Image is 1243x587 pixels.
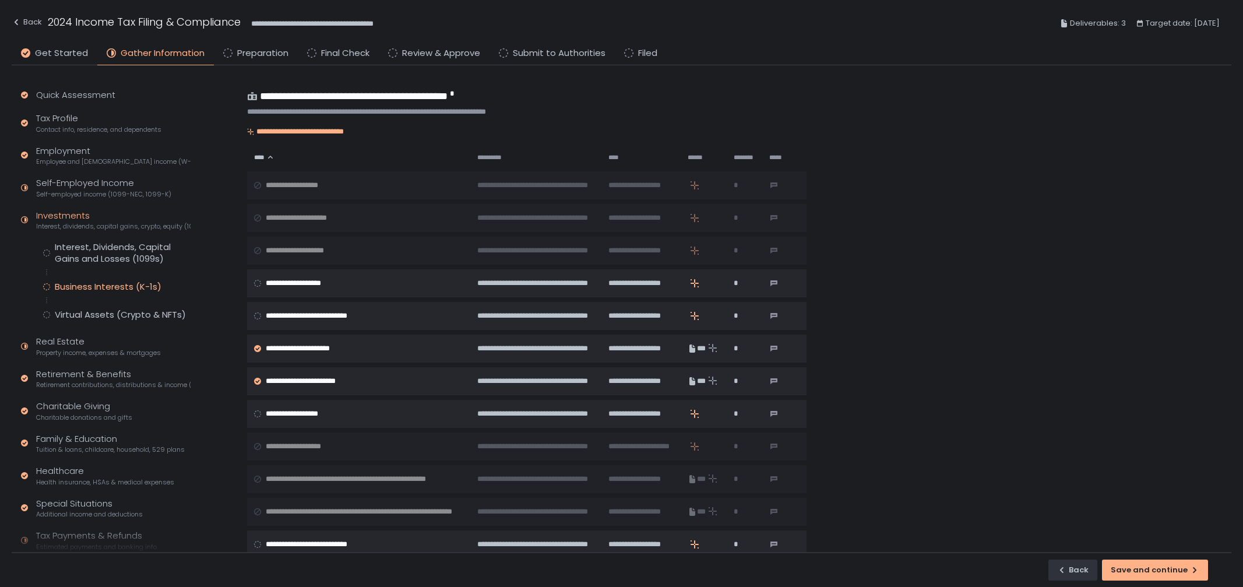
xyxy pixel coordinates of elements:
div: Tax Profile [36,112,161,134]
div: Retirement & Benefits [36,368,191,390]
div: Charitable Giving [36,400,132,422]
span: Get Started [35,47,88,60]
span: Filed [638,47,657,60]
span: Self-employed income (1099-NEC, 1099-K) [36,190,171,199]
div: Family & Education [36,433,185,455]
div: Special Situations [36,497,143,519]
h1: 2024 Income Tax Filing & Compliance [48,14,241,30]
div: Virtual Assets (Crypto & NFTs) [55,309,186,321]
span: Estimated payments and banking info [36,543,157,551]
span: Submit to Authorities [513,47,605,60]
button: Back [12,14,42,33]
div: Back [12,15,42,29]
span: Charitable donations and gifts [36,413,132,422]
span: Contact info, residence, and dependents [36,125,161,134]
div: Real Estate [36,335,161,357]
div: Back [1057,565,1089,575]
div: Quick Assessment [36,89,115,102]
span: Health insurance, HSAs & medical expenses [36,478,174,487]
div: Employment [36,145,191,167]
button: Save and continue [1102,560,1208,581]
span: Deliverables: 3 [1070,16,1126,30]
div: Investments [36,209,191,231]
span: Final Check [321,47,369,60]
span: Property income, expenses & mortgages [36,349,161,357]
span: Target date: [DATE] [1146,16,1220,30]
div: Save and continue [1111,565,1199,575]
span: Gather Information [121,47,205,60]
span: Tuition & loans, childcare, household, 529 plans [36,445,185,454]
span: Interest, dividends, capital gains, crypto, equity (1099s, K-1s) [36,222,191,231]
div: Tax Payments & Refunds [36,529,157,551]
span: Employee and [DEMOGRAPHIC_DATA] income (W-2s) [36,157,191,166]
div: Business Interests (K-1s) [55,281,161,293]
div: Self-Employed Income [36,177,171,199]
span: Retirement contributions, distributions & income (1099-R, 5498) [36,381,191,389]
span: Additional income and deductions [36,510,143,519]
span: Review & Approve [402,47,480,60]
div: Interest, Dividends, Capital Gains and Losses (1099s) [55,241,191,265]
span: Preparation [237,47,288,60]
div: Healthcare [36,465,174,487]
button: Back [1048,560,1097,581]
